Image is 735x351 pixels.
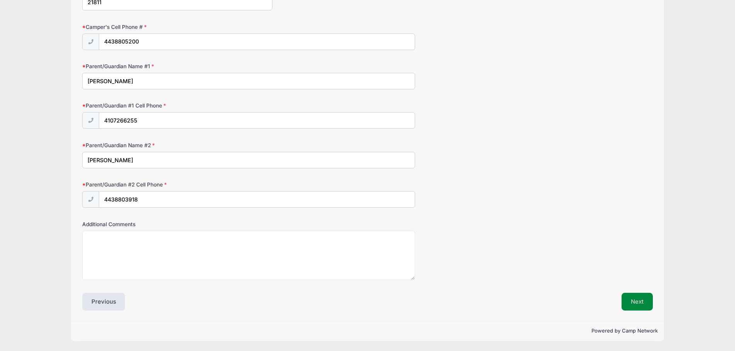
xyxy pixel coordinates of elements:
input: (xxx) xxx-xxxx [99,112,415,129]
label: Additional Comments [82,220,272,228]
button: Next [622,293,653,311]
input: (xxx) xxx-xxxx [99,191,415,208]
label: Camper's Cell Phone # [82,23,272,31]
label: Parent/Guardian Name #1 [82,62,272,70]
p: Powered by Camp Network [77,327,658,335]
label: Parent/Guardian Name #2 [82,141,272,149]
label: Parent/Guardian #2 Cell Phone [82,181,272,188]
input: (xxx) xxx-xxxx [99,34,415,50]
label: Parent/Guardian #1 Cell Phone [82,102,272,109]
button: Previous [82,293,125,311]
